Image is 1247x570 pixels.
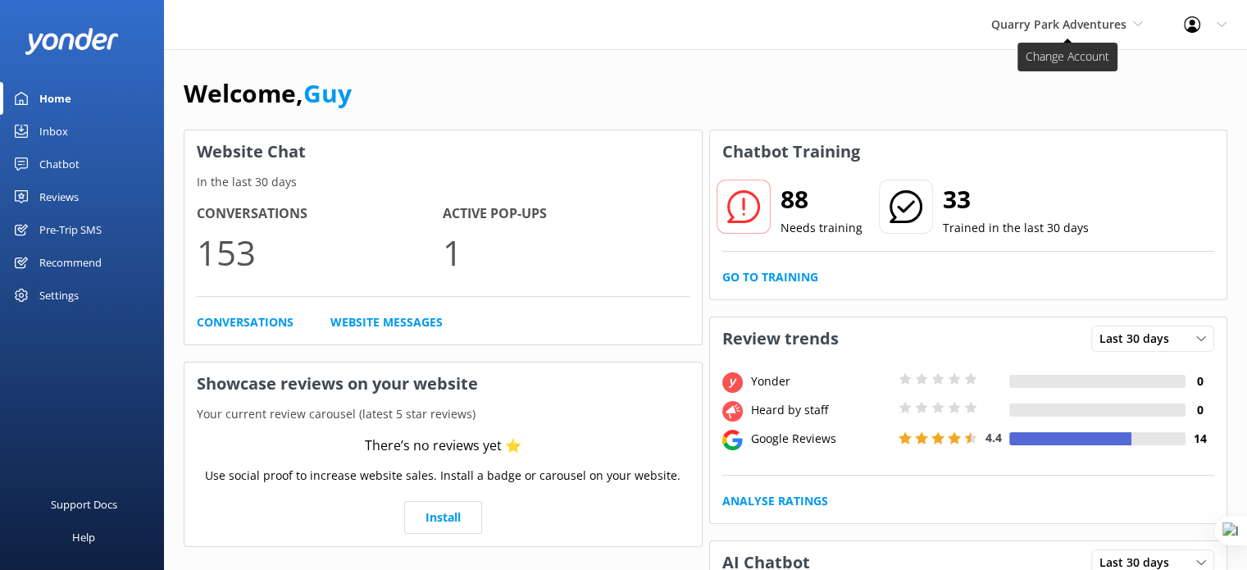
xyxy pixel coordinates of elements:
[943,180,1089,219] h2: 33
[39,213,102,246] div: Pre-Trip SMS
[303,76,352,110] a: Guy
[781,180,862,219] h2: 88
[1186,430,1214,448] h4: 14
[197,225,443,280] p: 153
[1186,401,1214,419] h4: 0
[184,173,702,191] p: In the last 30 days
[205,467,680,485] p: Use social proof to increase website sales. Install a badge or carousel on your website.
[39,148,80,180] div: Chatbot
[747,430,894,448] div: Google Reviews
[985,430,1002,445] span: 4.4
[39,180,79,213] div: Reviews
[1186,372,1214,390] h4: 0
[365,435,521,457] div: There’s no reviews yet ⭐
[184,363,702,405] h3: Showcase reviews on your website
[72,521,95,554] div: Help
[710,317,851,360] h3: Review trends
[39,279,79,312] div: Settings
[184,130,702,173] h3: Website Chat
[781,219,862,237] p: Needs training
[197,313,294,331] a: Conversations
[747,372,894,390] div: Yonder
[39,82,71,115] div: Home
[404,501,482,534] a: Install
[722,492,828,510] a: Analyse Ratings
[747,401,894,419] div: Heard by staff
[443,225,689,280] p: 1
[943,219,1089,237] p: Trained in the last 30 days
[39,246,102,279] div: Recommend
[710,130,872,173] h3: Chatbot Training
[39,115,68,148] div: Inbox
[184,405,702,423] p: Your current review carousel (latest 5 star reviews)
[197,203,443,225] h4: Conversations
[184,74,352,113] h1: Welcome,
[722,268,818,286] a: Go to Training
[25,28,119,55] img: yonder-white-logo.png
[330,313,443,331] a: Website Messages
[1099,330,1179,348] span: Last 30 days
[51,488,117,521] div: Support Docs
[991,16,1126,32] span: Quarry Park Adventures
[443,203,689,225] h4: Active Pop-ups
